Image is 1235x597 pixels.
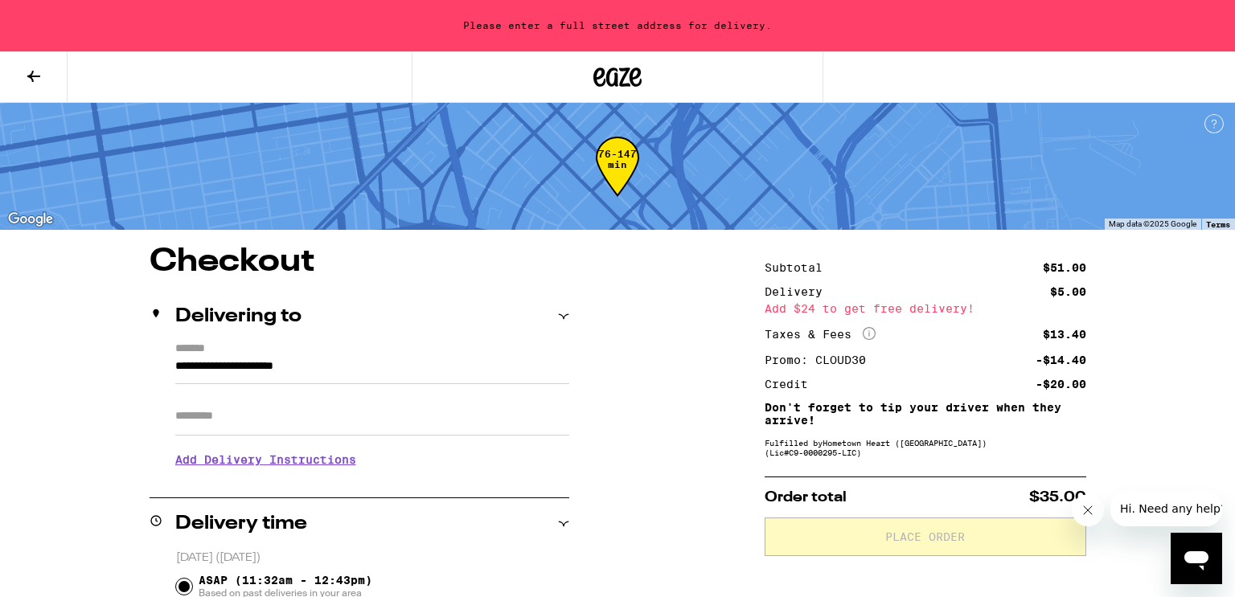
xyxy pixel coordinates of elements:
div: -$20.00 [1036,378,1086,390]
iframe: Close message [1072,494,1104,526]
div: Subtotal [765,262,834,273]
img: Google [4,209,57,230]
span: Order total [765,490,847,505]
p: We'll contact you at [PHONE_NUMBER] when we arrive [175,478,569,491]
p: Don't forget to tip your driver when they arrive! [765,401,1086,427]
div: -$14.40 [1036,354,1086,366]
h2: Delivering to [175,307,302,326]
h2: Delivery time [175,514,307,534]
a: Open this area in Google Maps (opens a new window) [4,209,57,230]
span: Map data ©2025 Google [1109,219,1196,228]
div: 76-147 min [596,149,639,209]
h1: Checkout [150,246,569,278]
div: Add $24 to get free delivery! [765,303,1086,314]
span: $35.00 [1029,490,1086,505]
div: Promo: CLOUD30 [765,354,877,366]
div: Taxes & Fees [765,327,876,341]
div: $5.00 [1050,286,1086,297]
span: Place Order [885,531,965,542]
div: $13.40 [1043,329,1086,340]
a: Terms [1206,219,1230,229]
div: Credit [765,378,819,390]
div: Fulfilled by Hometown Heart ([GEOGRAPHIC_DATA]) (Lic# C9-0000295-LIC ) [765,438,1086,457]
button: Place Order [765,517,1086,556]
iframe: Message from company [1110,491,1222,526]
p: [DATE] ([DATE]) [176,550,569,566]
iframe: Button to launch messaging window [1171,533,1222,584]
h3: Add Delivery Instructions [175,441,569,478]
span: Hi. Need any help? [10,11,116,24]
div: $51.00 [1043,262,1086,273]
div: Delivery [765,286,834,297]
